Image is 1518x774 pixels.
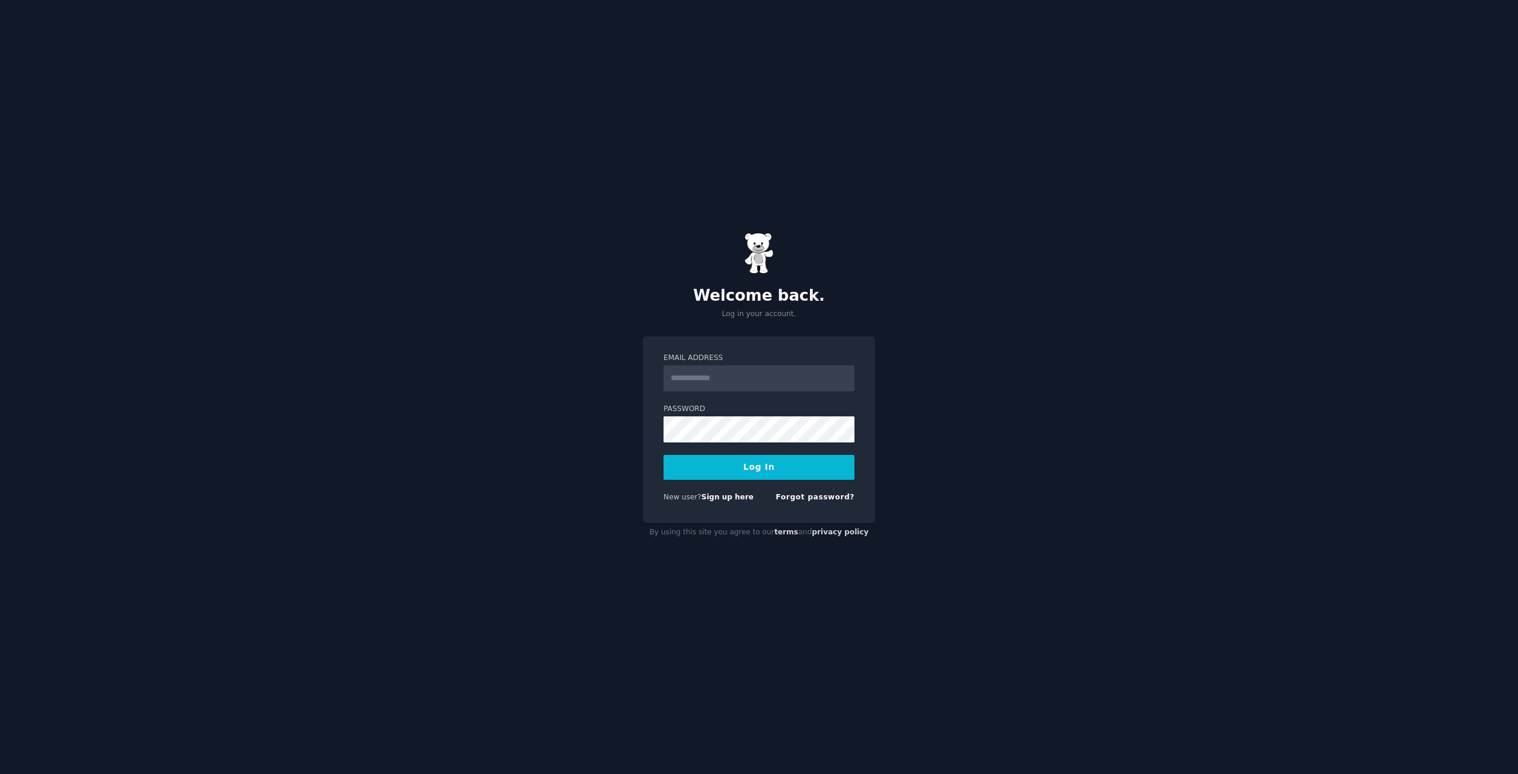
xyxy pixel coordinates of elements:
img: Gummy Bear [744,232,774,274]
a: Forgot password? [776,493,854,501]
p: Log in your account. [643,309,875,320]
h2: Welcome back. [643,286,875,305]
a: privacy policy [812,528,869,536]
a: terms [774,528,798,536]
button: Log In [664,455,854,480]
label: Email Address [664,353,854,364]
a: Sign up here [701,493,754,501]
div: By using this site you agree to our and [643,523,875,542]
span: New user? [664,493,701,501]
label: Password [664,404,854,415]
